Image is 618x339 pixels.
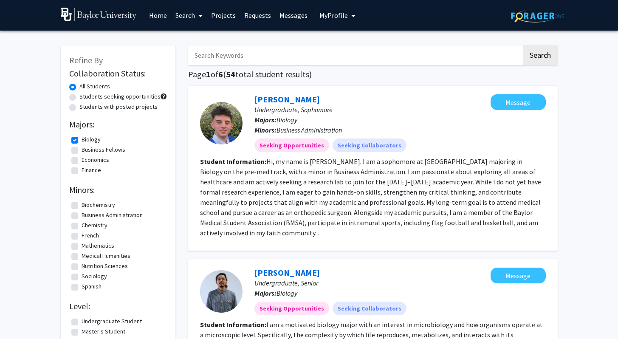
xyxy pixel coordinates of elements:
input: Search Keywords [188,45,522,65]
span: Biology [277,116,297,124]
span: Business Administration [277,126,342,134]
label: Finance [82,166,101,175]
h2: Collaboration Status: [69,68,167,79]
b: Minors: [254,126,277,134]
a: Home [145,0,171,30]
h1: Page of ( total student results) [188,69,558,79]
b: Majors: [254,289,277,297]
a: [PERSON_NAME] [254,267,320,278]
label: Chemistry [82,221,107,230]
label: Master's Student [82,327,125,336]
label: Medical Humanities [82,251,130,260]
label: Sociology [82,272,107,281]
b: Student Information: [200,320,266,329]
a: Requests [240,0,275,30]
h2: Minors: [69,185,167,195]
b: Majors: [254,116,277,124]
mat-chip: Seeking Collaborators [333,302,406,315]
label: Economics [82,155,109,164]
span: 1 [206,69,211,79]
button: Message Alexander Grubbs [491,94,546,110]
span: My Profile [319,11,348,20]
span: 6 [218,69,223,79]
b: Student Information: [200,157,266,166]
span: Undergraduate, Sophomore [254,105,333,114]
label: Mathematics [82,241,114,250]
a: Search [171,0,207,30]
span: 54 [226,69,235,79]
iframe: Chat [6,301,36,333]
label: Undergraduate Student [82,317,142,326]
h2: Level: [69,301,167,311]
a: Projects [207,0,240,30]
label: Biology [82,135,101,144]
img: Baylor University Logo [61,8,137,21]
label: Biochemistry [82,201,115,209]
label: Business Administration [82,211,143,220]
mat-chip: Seeking Opportunities [254,138,329,152]
label: Nutrition Sciences [82,262,128,271]
span: Biology [277,289,297,297]
button: Search [523,45,558,65]
img: ForagerOne Logo [511,9,564,23]
label: All Students [79,82,110,91]
label: Spanish [82,282,102,291]
h2: Majors: [69,119,167,130]
fg-read-more: Hi, my name is [PERSON_NAME]. I am a sophomore at [GEOGRAPHIC_DATA] majoring in Biology on the pr... [200,157,541,237]
a: [PERSON_NAME] [254,94,320,105]
label: Students with posted projects [79,102,158,111]
button: Message Dan Martinez [491,268,546,283]
label: Students seeking opportunities [79,92,161,101]
label: Business Fellows [82,145,125,154]
mat-chip: Seeking Opportunities [254,302,329,315]
span: Undergraduate, Senior [254,279,318,287]
span: Refine By [69,55,103,65]
label: French [82,231,99,240]
mat-chip: Seeking Collaborators [333,138,406,152]
a: Messages [275,0,312,30]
